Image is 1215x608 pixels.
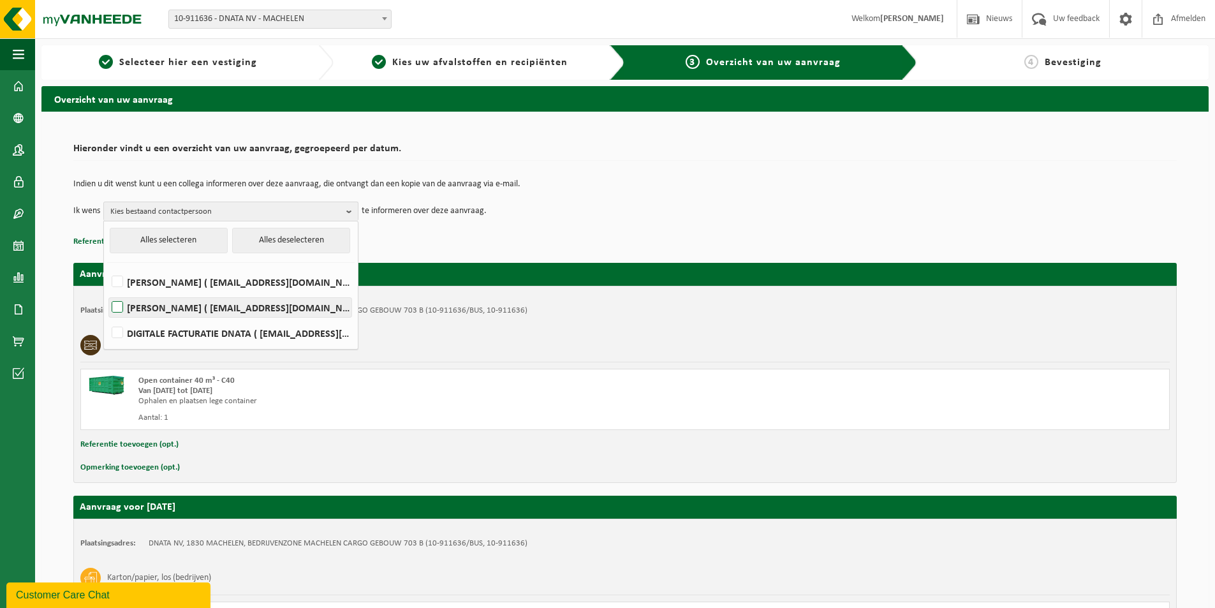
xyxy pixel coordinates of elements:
span: 2 [372,55,386,69]
h2: Overzicht van uw aanvraag [41,86,1209,111]
div: Aantal: 1 [138,413,676,423]
button: Kies bestaand contactpersoon [103,202,358,221]
label: [PERSON_NAME] ( [EMAIL_ADDRESS][DOMAIN_NAME] ) [109,298,351,317]
td: DNATA NV, 1830 MACHELEN, BEDRIJVENZONE MACHELEN CARGO GEBOUW 703 B (10-911636/BUS, 10-911636) [149,538,527,549]
span: Kies uw afvalstoffen en recipiënten [392,57,568,68]
span: Open container 40 m³ - C40 [138,376,235,385]
span: 4 [1024,55,1038,69]
label: DIGITALE FACTURATIE DNATA ( [EMAIL_ADDRESS][DOMAIN_NAME] ) [109,323,351,343]
span: Bevestiging [1045,57,1101,68]
strong: Aanvraag voor [DATE] [80,502,175,512]
strong: Van [DATE] tot [DATE] [138,387,212,395]
label: [PERSON_NAME] ( [EMAIL_ADDRESS][DOMAIN_NAME] ) [109,272,351,292]
div: Ophalen en plaatsen lege container [138,396,676,406]
a: 1Selecteer hier een vestiging [48,55,308,70]
button: Alles deselecteren [232,228,350,253]
span: Overzicht van uw aanvraag [706,57,841,68]
span: 10-911636 - DNATA NV - MACHELEN [169,10,391,28]
span: 3 [686,55,700,69]
iframe: chat widget [6,580,213,608]
span: Kies bestaand contactpersoon [110,202,341,221]
button: Referentie toevoegen (opt.) [73,234,172,250]
button: Alles selecteren [110,228,228,253]
span: 1 [99,55,113,69]
h3: Karton/papier, los (bedrijven) [107,568,211,588]
a: 2Kies uw afvalstoffen en recipiënten [340,55,600,70]
strong: Plaatsingsadres: [80,539,136,547]
span: 10-911636 - DNATA NV - MACHELEN [168,10,392,29]
p: Ik wens [73,202,100,221]
strong: [PERSON_NAME] [880,14,944,24]
strong: Aanvraag voor [DATE] [80,269,175,279]
img: HK-XC-40-GN-00.png [87,376,126,395]
p: Indien u dit wenst kunt u een collega informeren over deze aanvraag, die ontvangt dan een kopie v... [73,180,1177,189]
span: Selecteer hier een vestiging [119,57,257,68]
h2: Hieronder vindt u een overzicht van uw aanvraag, gegroepeerd per datum. [73,144,1177,161]
button: Referentie toevoegen (opt.) [80,436,179,453]
button: Opmerking toevoegen (opt.) [80,459,180,476]
strong: Plaatsingsadres: [80,306,136,315]
p: te informeren over deze aanvraag. [362,202,487,221]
